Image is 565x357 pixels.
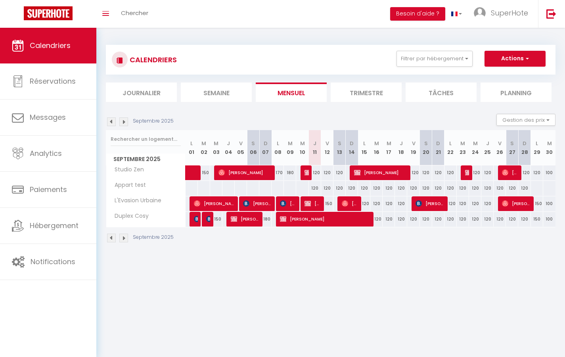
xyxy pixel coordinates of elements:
th: 27 [506,130,518,165]
img: Super Booking [24,6,73,20]
abbr: L [536,140,538,147]
div: 120 [395,212,407,226]
li: Mensuel [256,83,327,102]
th: 22 [444,130,457,165]
span: Paiements [30,184,67,194]
button: Actions [485,51,546,67]
div: 120 [481,196,494,211]
div: 120 [333,165,346,180]
th: 12 [321,130,333,165]
th: 17 [383,130,395,165]
button: Gestion des prix [496,114,555,126]
abbr: J [227,140,230,147]
th: 03 [210,130,222,165]
abbr: J [486,140,489,147]
div: 120 [395,181,407,196]
span: [PERSON_NAME] [218,165,272,180]
div: 120 [481,212,494,226]
div: 120 [518,181,531,196]
span: [PERSON_NAME] [280,196,296,211]
th: 02 [198,130,210,165]
div: 120 [469,212,481,226]
li: Semaine [181,83,252,102]
span: Chercher [121,9,148,17]
span: Patureau Léa [194,211,198,226]
span: Messages [30,112,66,122]
div: 120 [370,212,383,226]
th: 06 [247,130,259,165]
th: 14 [346,130,358,165]
span: [PERSON_NAME] [502,165,518,180]
abbr: D [436,140,440,147]
span: [PERSON_NAME] [305,196,321,211]
th: 10 [296,130,308,165]
div: 120 [469,165,481,180]
span: Appart test [107,181,148,190]
div: 150 [210,212,222,226]
div: 120 [420,165,432,180]
abbr: J [313,140,316,147]
abbr: V [239,140,243,147]
span: [PERSON_NAME] [342,196,358,211]
span: [PERSON_NAME] [206,211,210,226]
span: Calendriers [30,40,71,50]
div: 120 [457,212,469,226]
div: 180 [259,212,272,226]
div: 180 [284,165,296,180]
div: 100 [543,212,555,226]
div: 120 [432,212,444,226]
div: 120 [506,181,518,196]
abbr: M [300,140,305,147]
div: 120 [420,212,432,226]
th: 07 [259,130,272,165]
abbr: M [547,140,552,147]
th: 18 [395,130,407,165]
div: 120 [481,181,494,196]
div: 120 [444,212,457,226]
th: 30 [543,130,555,165]
abbr: M [288,140,293,147]
div: 120 [358,196,370,211]
div: 120 [309,165,321,180]
button: Ouvrir le widget de chat LiveChat [6,3,30,27]
th: 24 [469,130,481,165]
div: 120 [481,165,494,180]
p: Septembre 2025 [133,234,174,241]
span: Analytics [30,148,62,158]
div: 120 [358,181,370,196]
th: 09 [284,130,296,165]
img: ... [474,7,486,19]
li: Tâches [406,83,477,102]
button: Besoin d'aide ? [390,7,445,21]
div: 120 [494,181,506,196]
button: Filtrer par hébergement [396,51,473,67]
span: [PERSON_NAME] [PERSON_NAME] [465,165,469,180]
div: 120 [469,181,481,196]
abbr: D [264,140,268,147]
div: 120 [321,165,333,180]
input: Rechercher un logement... [111,132,181,146]
div: 150 [531,212,543,226]
span: Septembre 2025 [106,154,185,165]
abbr: V [326,140,329,147]
div: 120 [469,196,481,211]
span: [PERSON_NAME] [416,196,444,211]
div: 120 [383,181,395,196]
div: 120 [383,212,395,226]
div: 120 [370,181,383,196]
span: Hébergement [30,221,79,230]
abbr: L [277,140,279,147]
span: [PERSON_NAME] [354,165,407,180]
th: 04 [222,130,235,165]
abbr: S [338,140,341,147]
th: 29 [531,130,543,165]
th: 21 [432,130,444,165]
abbr: M [214,140,218,147]
span: Studio Zen [107,165,146,174]
h3: CALENDRIERS [128,51,177,69]
th: 23 [457,130,469,165]
div: 100 [543,196,555,211]
div: 120 [531,165,543,180]
abbr: M [374,140,379,147]
span: [PERSON_NAME] [305,165,308,180]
